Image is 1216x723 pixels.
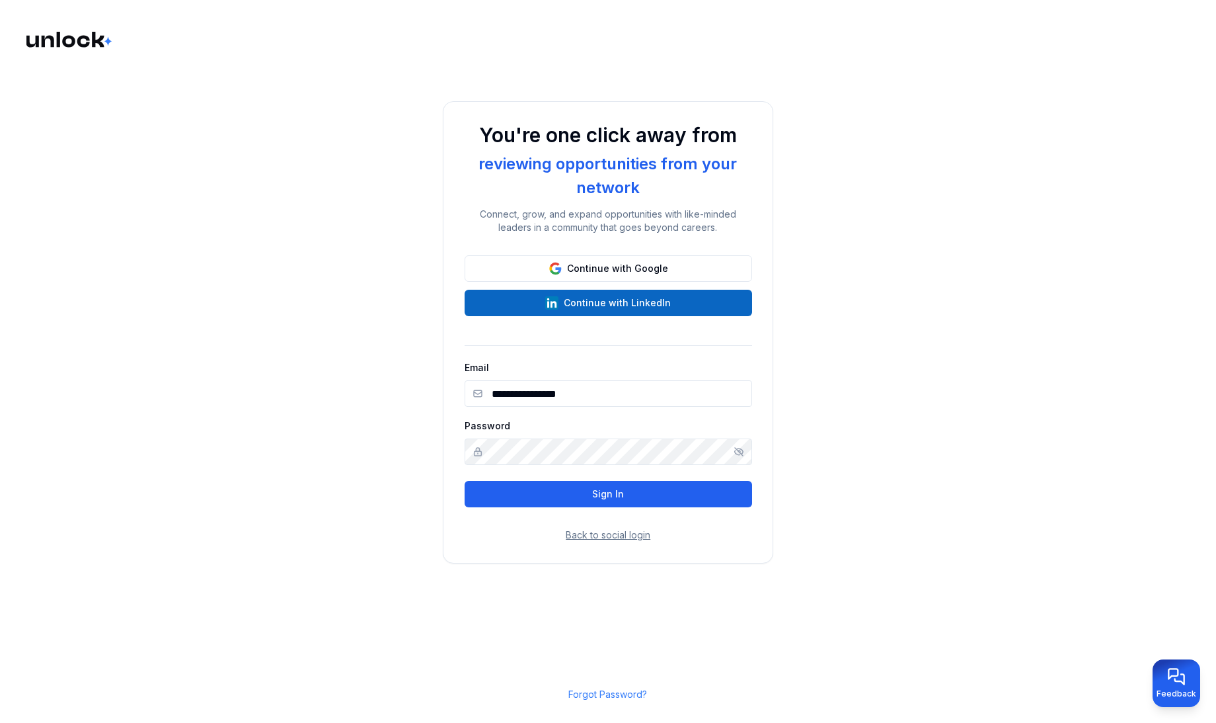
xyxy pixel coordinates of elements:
a: Forgot Password? [569,689,648,700]
span: Feedback [1157,689,1196,699]
label: Email [465,362,489,373]
p: Connect, grow, and expand opportunities with like-minded leaders in a community that goes beyond ... [465,208,751,234]
h1: You're one click away from [465,123,751,147]
button: Provide feedback [1153,659,1200,707]
label: Password [465,420,510,431]
button: Continue with Google [465,255,752,282]
button: Show/hide password [734,447,744,457]
button: Sign In [465,481,752,507]
img: Logo [26,32,114,48]
div: reviewing opportunities from your network [465,152,751,200]
button: Continue with LinkedIn [465,290,752,316]
button: Back to social login [566,529,650,542]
